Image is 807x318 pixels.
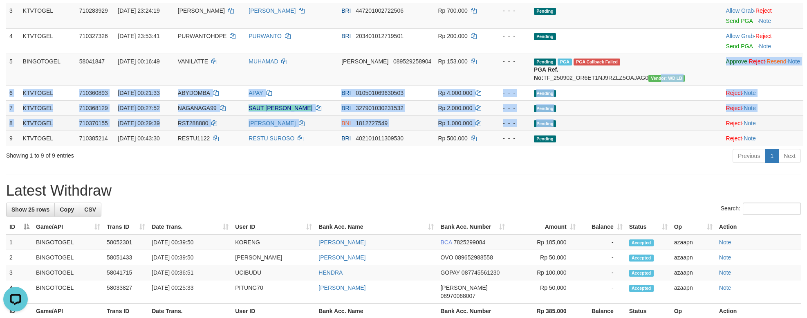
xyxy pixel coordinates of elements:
td: KORENG [232,235,315,250]
td: 4 [6,28,20,54]
td: KTVTOGEL [20,115,76,131]
a: Reject [726,135,742,142]
a: Note [744,135,756,142]
span: BRI [341,105,351,111]
span: [DATE] 00:16:49 [118,58,159,65]
a: Resend [767,58,786,65]
td: BINGOTOGEL [33,280,103,304]
a: Reject [726,105,742,111]
h1: Latest Withdraw [6,183,801,199]
a: Reject [755,7,772,14]
span: RESTU1122 [178,135,210,142]
span: 710360893 [79,90,108,96]
div: - - - [493,104,527,112]
a: [PERSON_NAME] [318,284,365,291]
div: - - - [493,134,527,142]
th: Game/API: activate to sort column ascending [33,219,103,235]
div: - - - [493,119,527,127]
a: Copy [54,203,79,217]
span: Copy 010501069630503 to clipboard [356,90,403,96]
a: Allow Grab [726,33,754,39]
td: [PERSON_NAME] [232,250,315,265]
td: Rp 50,000 [508,280,579,304]
a: [PERSON_NAME] [249,7,296,14]
a: [PERSON_NAME] [249,120,296,126]
th: Op: activate to sort column ascending [671,219,716,235]
td: 3 [6,3,20,28]
td: 5 [6,54,20,85]
input: Search: [743,203,801,215]
td: Rp 185,000 [508,235,579,250]
span: BRI [341,7,351,14]
a: [PERSON_NAME] [318,239,365,246]
span: Pending [534,33,556,40]
a: Show 25 rows [6,203,55,217]
td: azaapn [671,265,716,280]
span: Rp 1.000.000 [438,120,472,126]
a: CSV [79,203,101,217]
a: Approve [726,58,747,65]
span: [DATE] 00:21:33 [118,90,159,96]
div: - - - [493,7,527,15]
span: OVO [440,254,453,261]
span: Pending [534,90,556,97]
a: Note [744,105,756,111]
td: 4 [6,280,33,304]
td: 1 [6,235,33,250]
span: 710327326 [79,33,108,39]
span: Copy 1812727549 to clipboard [356,120,388,126]
a: Send PGA [726,18,753,24]
td: BINGOTOGEL [33,250,103,265]
span: Pending [534,8,556,15]
th: Date Trans.: activate to sort column ascending [148,219,232,235]
span: Copy 08970068007 to clipboard [440,293,475,299]
span: Copy 7825299084 to clipboard [453,239,485,246]
a: Next [778,149,801,163]
a: Note [744,120,756,126]
td: Rp 100,000 [508,265,579,280]
td: - [579,250,626,265]
td: - [579,280,626,304]
td: UCIBUDU [232,265,315,280]
td: 8 [6,115,20,131]
td: 58041715 [103,265,148,280]
span: Pending [534,105,556,112]
span: [DATE] 00:43:30 [118,135,159,142]
span: Marked by azaapn [558,59,572,65]
span: Rp 153.000 [438,58,467,65]
span: Copy 203401012719501 to clipboard [356,33,403,39]
td: · · · [723,54,803,85]
a: Note [744,90,756,96]
a: Note [719,284,731,291]
td: 3 [6,265,33,280]
td: BINGOTOGEL [20,54,76,85]
a: HENDRA [318,269,343,276]
td: 9 [6,131,20,146]
span: Copy 089652988558 to clipboard [455,254,493,261]
td: 58052301 [103,235,148,250]
span: PURWANTOHDPE [178,33,227,39]
span: [PERSON_NAME] [440,284,487,291]
td: [DATE] 00:25:33 [148,280,232,304]
td: BINGOTOGEL [33,265,103,280]
a: Note [788,58,800,65]
span: Rp 4.000.000 [438,90,472,96]
span: Accepted [629,255,654,262]
span: [DATE] 00:29:39 [118,120,159,126]
span: ABYDOMBA [178,90,210,96]
div: - - - [493,89,527,97]
span: BRI [341,90,351,96]
span: BCA [440,239,452,246]
span: Show 25 rows [11,206,49,213]
a: [PERSON_NAME] [318,254,365,261]
span: GOPAY [440,269,460,276]
span: Pending [534,135,556,142]
th: ID: activate to sort column descending [6,219,33,235]
span: Accepted [629,270,654,277]
div: - - - [493,57,527,65]
a: RESTU SUROSO [249,135,294,142]
div: Showing 1 to 9 of 9 entries [6,148,330,160]
td: KTVTOGEL [20,28,76,54]
span: · [726,33,755,39]
th: User ID: activate to sort column ascending [232,219,315,235]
